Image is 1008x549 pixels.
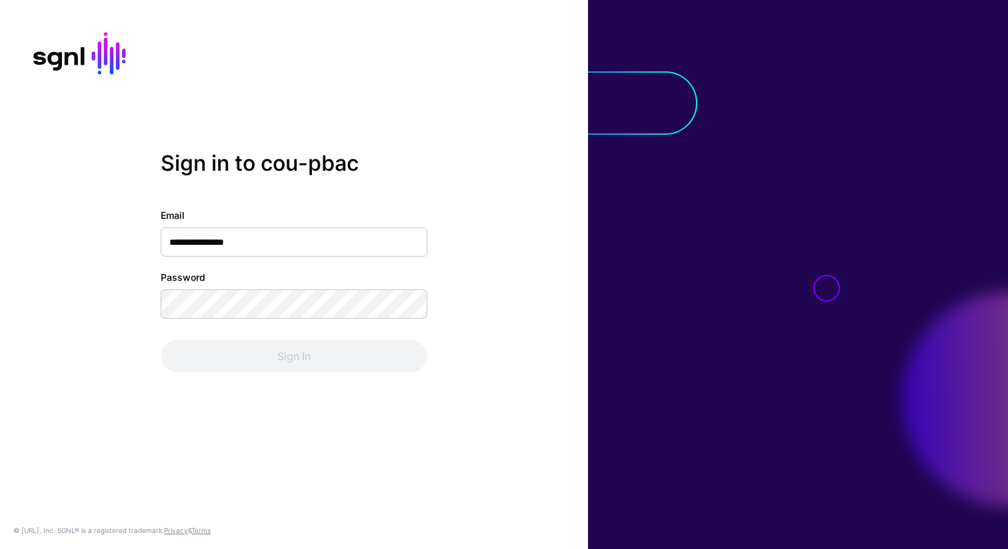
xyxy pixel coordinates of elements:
h2: Sign in to cou-pbac [161,150,427,175]
div: © [URL], Inc. SGNL® is a registered trademark. & [13,525,211,536]
label: Email [161,208,185,222]
a: Terms [191,526,211,534]
label: Password [161,270,205,284]
a: Privacy [164,526,188,534]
